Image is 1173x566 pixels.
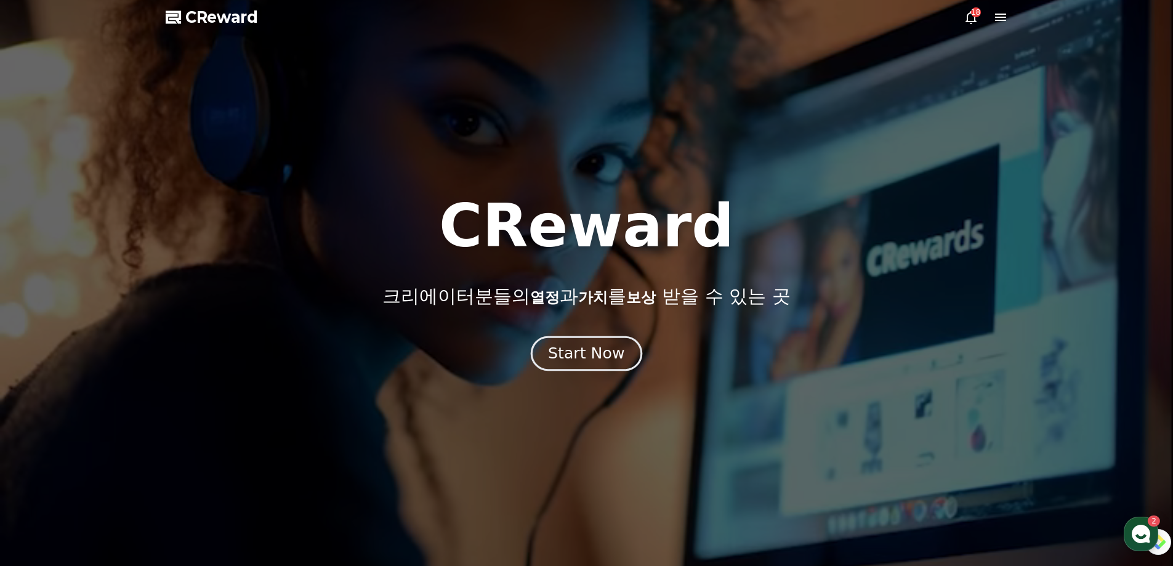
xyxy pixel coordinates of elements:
div: Start Now [548,343,624,364]
span: 홈 [39,409,46,419]
a: 2대화 [81,390,159,421]
a: 설정 [159,390,236,421]
button: Start Now [531,336,642,371]
div: 18 [971,7,981,17]
a: 홈 [4,390,81,421]
h1: CReward [439,196,734,256]
span: 열정 [530,289,560,306]
p: 크리에이터분들의 과 를 받을 수 있는 곳 [382,285,790,307]
span: CReward [185,7,258,27]
a: Start Now [533,349,640,361]
span: 대화 [113,410,127,419]
span: 가치 [578,289,608,306]
span: 보상 [626,289,656,306]
span: 설정 [190,409,205,419]
a: 18 [964,10,978,25]
span: 2 [125,390,129,400]
a: CReward [166,7,258,27]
